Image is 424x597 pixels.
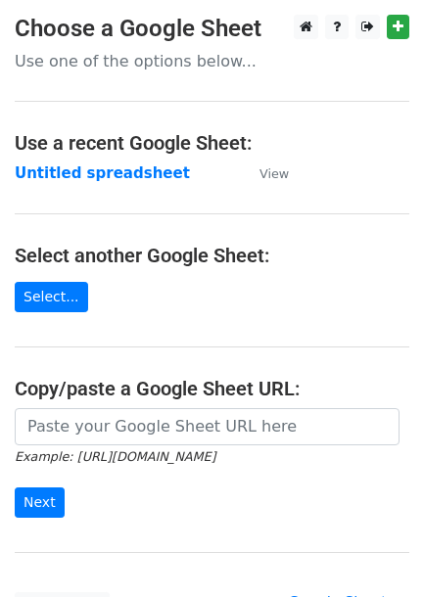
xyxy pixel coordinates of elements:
a: View [240,164,289,182]
a: Untitled spreadsheet [15,164,190,182]
input: Next [15,487,65,518]
h4: Copy/paste a Google Sheet URL: [15,377,409,400]
small: Example: [URL][DOMAIN_NAME] [15,449,215,464]
p: Use one of the options below... [15,51,409,71]
input: Paste your Google Sheet URL here [15,408,400,445]
a: Select... [15,282,88,312]
h4: Select another Google Sheet: [15,244,409,267]
h4: Use a recent Google Sheet: [15,131,409,155]
h3: Choose a Google Sheet [15,15,409,43]
small: View [259,166,289,181]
